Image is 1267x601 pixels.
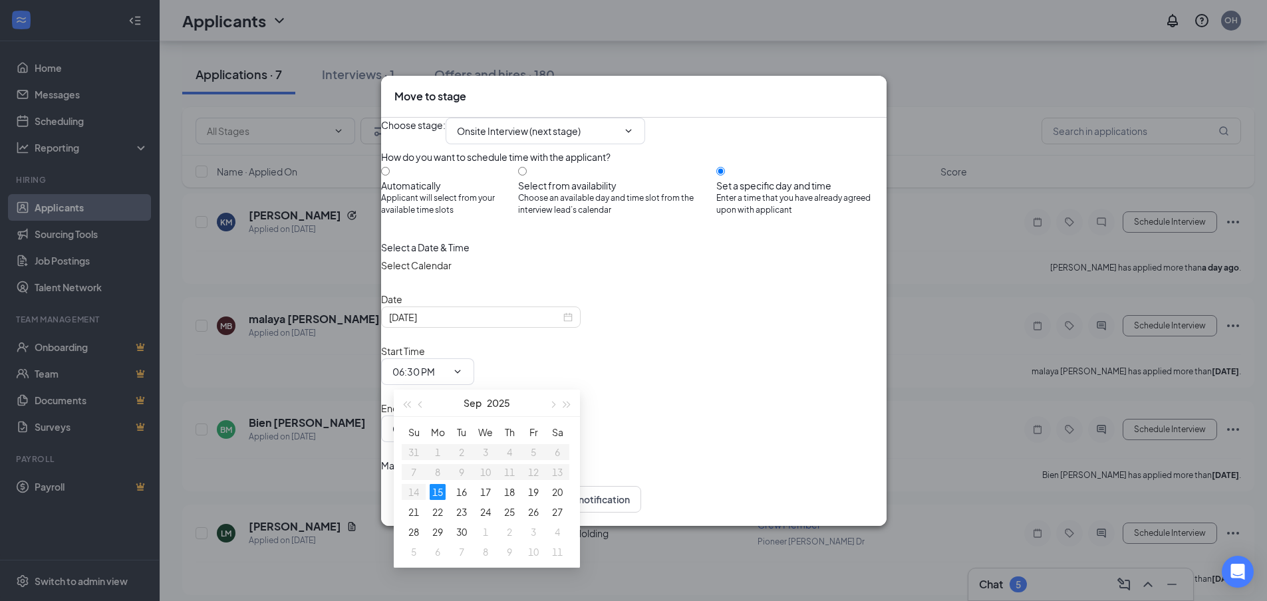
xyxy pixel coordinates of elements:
span: End Time [381,402,421,414]
div: Open Intercom Messenger [1222,556,1254,588]
svg: ChevronDown [623,126,634,136]
div: Select a Date & Time [381,240,887,255]
button: Schedule [469,486,511,513]
svg: Eye [522,491,538,507]
button: Cancel [394,486,461,513]
svg: ChevronDown [452,423,463,434]
svg: ChevronDown [452,366,463,377]
span: Start Time [381,345,425,357]
span: Select Calendar [381,259,452,271]
button: Preview notificationEye [511,486,641,513]
input: Start time [392,364,447,379]
div: How do you want to schedule time with the applicant? [381,150,887,164]
span: Choose an available day and time slot from the interview lead’s calendar [518,192,716,217]
span: Choose stage : [381,118,446,144]
span: Date [381,293,402,305]
div: Select from availability [518,179,716,192]
h3: Move to stage [394,89,466,104]
input: Sep 15, 2025 [389,310,561,324]
span: Applicant will select from your available time slots [381,192,519,217]
div: Automatically [381,179,519,192]
span: Enter a time that you have already agreed upon with applicant [716,192,886,217]
div: Set a specific day and time [716,179,886,192]
span: Mark applicant(s) as Completed for Holding [381,458,569,473]
input: End time [392,421,447,436]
